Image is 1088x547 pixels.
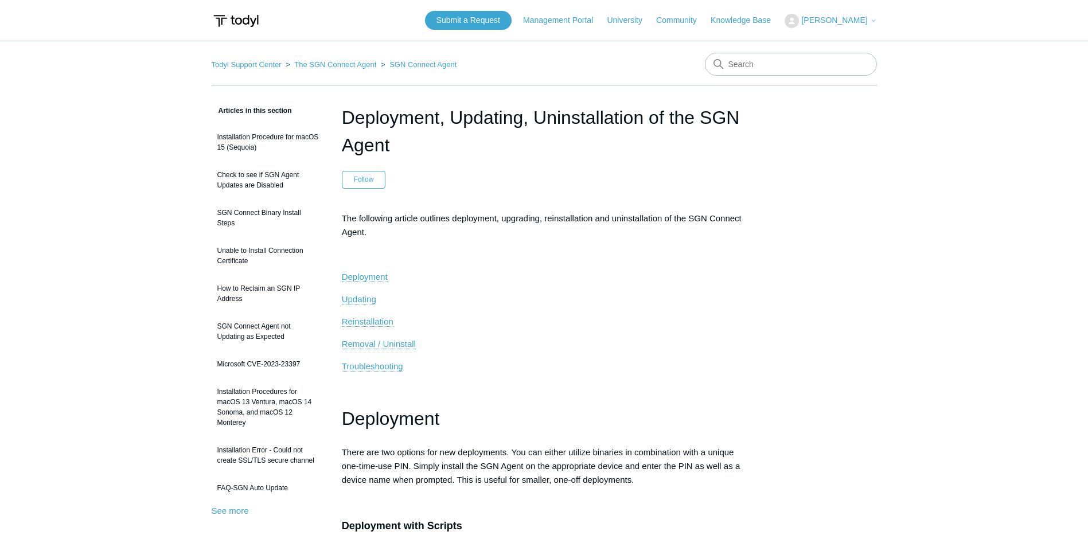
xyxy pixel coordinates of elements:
a: Todyl Support Center [212,60,282,69]
a: Community [656,14,708,26]
li: SGN Connect Agent [379,60,457,69]
a: Knowledge Base [711,14,782,26]
img: Todyl Support Center Help Center home page [212,10,260,32]
a: How to Reclaim an SGN IP Address [212,278,325,310]
span: Troubleshooting [342,361,403,371]
span: [PERSON_NAME] [801,15,867,25]
li: The SGN Connect Agent [283,60,379,69]
a: FAQ-SGN Auto Update [212,477,325,499]
a: Check to see if SGN Agent Updates are Disabled [212,164,325,196]
a: Updating [342,294,376,304]
li: Todyl Support Center [212,60,284,69]
span: There are two options for new deployments. You can either utilize binaries in combination with a ... [342,447,740,485]
a: Installation Error - Could not create SSL/TLS secure channel [212,439,325,471]
span: Reinstallation [342,317,393,326]
a: Management Portal [523,14,605,26]
a: Submit a Request [425,11,512,30]
a: Reinstallation [342,317,393,327]
a: Deployment [342,272,388,282]
a: University [607,14,653,26]
span: The following article outlines deployment, upgrading, reinstallation and uninstallation of the SG... [342,213,742,237]
a: Troubleshooting [342,361,403,372]
a: SGN Connect Binary Install Steps [212,202,325,234]
a: SGN Connect Agent not Updating as Expected [212,315,325,347]
span: Articles in this section [212,107,292,115]
span: Deployment with Scripts [342,520,462,532]
a: The SGN Connect Agent [294,60,376,69]
a: Removal / Uninstall [342,339,416,349]
input: Search [705,53,877,76]
a: Unable to Install Connection Certificate [212,240,325,272]
h1: Deployment, Updating, Uninstallation of the SGN Agent [342,104,747,159]
span: Deployment [342,408,440,429]
a: Installation Procedure for macOS 15 (Sequoia) [212,126,325,158]
a: Microsoft CVE-2023-23397 [212,353,325,375]
a: Installation Procedures for macOS 13 Ventura, macOS 14 Sonoma, and macOS 12 Monterey [212,381,325,433]
button: Follow Article [342,171,386,188]
span: Updating [342,294,376,304]
a: See more [212,506,249,515]
button: [PERSON_NAME] [785,14,876,28]
a: SGN Connect Agent [389,60,457,69]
